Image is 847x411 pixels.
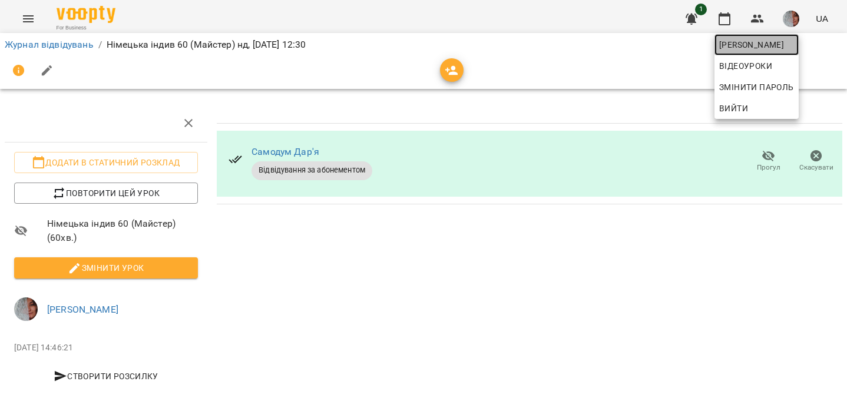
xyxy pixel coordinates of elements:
a: Відеоуроки [714,55,777,77]
span: Вийти [719,101,748,115]
span: Змінити пароль [719,80,794,94]
button: Вийти [714,98,799,119]
span: Відеоуроки [719,59,772,73]
span: [PERSON_NAME] [719,38,794,52]
a: Змінити пароль [714,77,799,98]
a: [PERSON_NAME] [714,34,799,55]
